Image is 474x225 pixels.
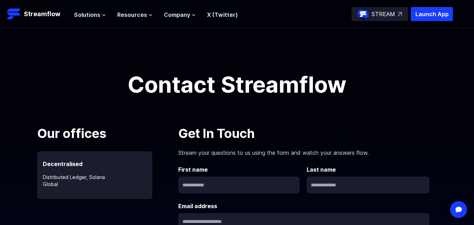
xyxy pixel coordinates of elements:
[37,168,152,188] p: Distributed Ledger, Solana Global
[411,7,453,21] button: Launch App
[24,9,60,19] p: Streamflow
[74,11,100,19] span: Solutions
[398,12,402,16] img: top-right-arrow.svg
[117,11,147,19] span: Resources
[37,124,171,143] p: Our offices
[352,7,408,21] a: STREAM
[79,73,395,96] h1: Contact Streamflow
[450,201,467,218] div: Open Intercom Messenger
[178,143,429,157] p: Stream your questions to us using the form and watch your answers flow.
[164,11,190,19] span: Company
[178,124,429,143] p: Get In Touch
[74,11,106,19] button: Solutions
[372,10,395,18] p: STREAM
[178,165,301,174] label: First name
[37,151,152,168] p: Decentralised
[207,11,238,18] a: X (Twitter)
[164,11,196,19] button: Company
[117,11,153,19] button: Resources
[7,7,21,21] img: Streamflow Logo
[7,7,67,21] a: Streamflow
[178,202,429,210] label: Email address
[358,8,369,20] img: streamflow-logo-circle.png
[307,165,429,174] label: Last name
